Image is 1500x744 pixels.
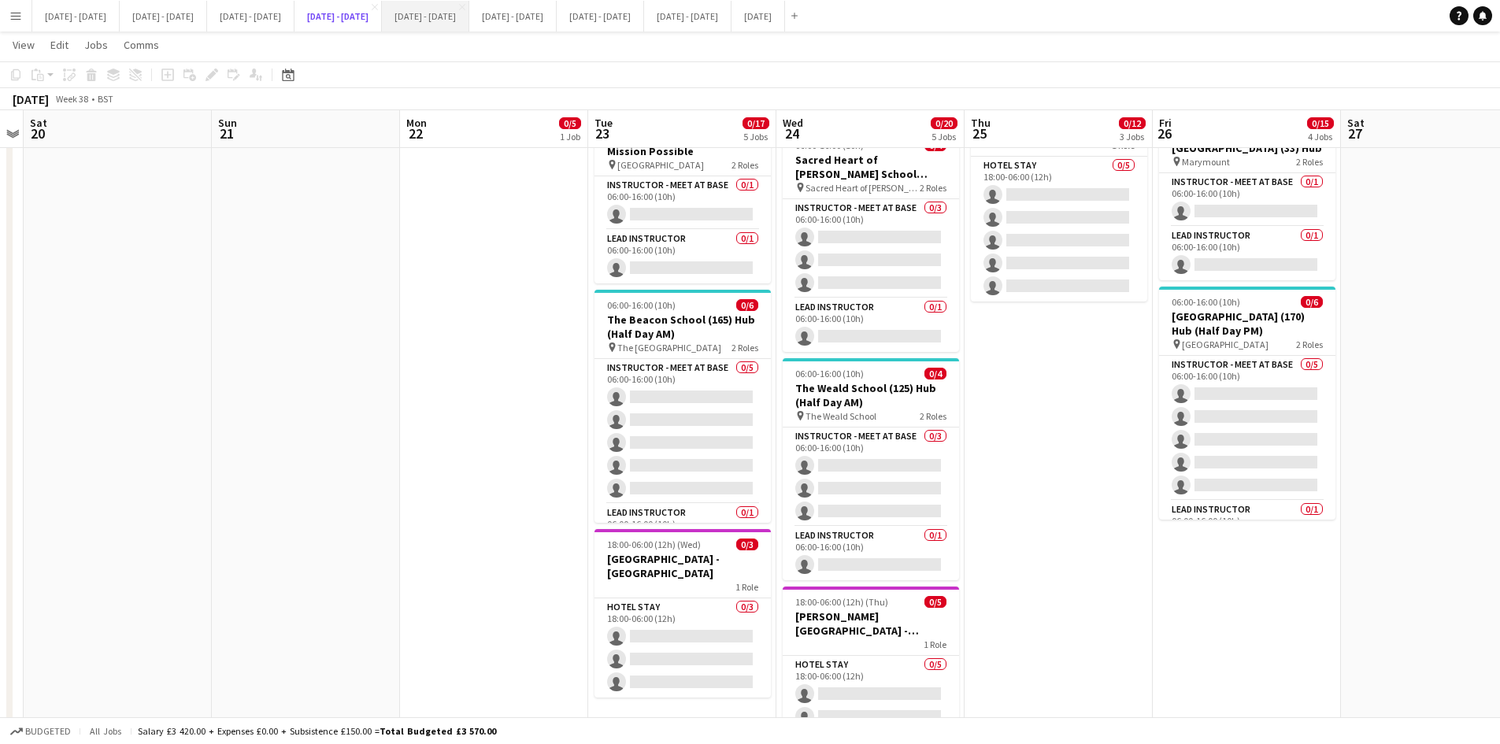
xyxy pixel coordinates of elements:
[1347,116,1365,130] span: Sat
[1159,173,1335,227] app-card-role: Instructor - Meet at Base0/106:00-16:00 (10h)
[783,130,959,352] app-job-card: 06:00-16:00 (10h)0/4Sacred Heart of [PERSON_NAME] School (105/105) Hub (Split Day) Sacred Heart o...
[971,102,1147,302] app-job-card: 18:00-06:00 (12h) (Fri)0/5[GEOGRAPHIC_DATA]1 RoleHotel Stay0/518:00-06:00 (12h)
[931,117,957,129] span: 0/20
[1159,141,1335,155] h3: [GEOGRAPHIC_DATA] (33) Hub
[783,358,959,580] app-job-card: 06:00-16:00 (10h)0/4The Weald School (125) Hub (Half Day AM) The Weald School2 RolesInstructor - ...
[617,159,704,171] span: [GEOGRAPHIC_DATA]
[52,93,91,105] span: Week 38
[98,93,113,105] div: BST
[594,504,771,557] app-card-role: Lead Instructor0/106:00-16:00 (10h)
[783,527,959,580] app-card-role: Lead Instructor0/106:00-16:00 (10h)
[594,313,771,341] h3: The Beacon School (165) Hub (Half Day AM)
[1182,339,1269,350] span: [GEOGRAPHIC_DATA]
[6,35,41,55] a: View
[783,298,959,352] app-card-role: Lead Instructor0/106:00-16:00 (10h)
[644,1,731,31] button: [DATE] - [DATE]
[806,410,876,422] span: The Weald School
[1159,116,1172,130] span: Fri
[1159,118,1335,280] div: 06:00-16:00 (10h)0/2[GEOGRAPHIC_DATA] (33) Hub Marymount2 RolesInstructor - Meet at Base0/106:00-...
[971,157,1147,302] app-card-role: Hotel Stay0/518:00-06:00 (12h)
[207,1,294,31] button: [DATE] - [DATE]
[743,131,769,143] div: 5 Jobs
[560,131,580,143] div: 1 Job
[30,116,47,130] span: Sat
[13,38,35,52] span: View
[84,38,108,52] span: Jobs
[1296,339,1323,350] span: 2 Roles
[924,639,946,650] span: 1 Role
[594,230,771,283] app-card-role: Lead Instructor0/106:00-16:00 (10h)
[617,342,721,353] span: The [GEOGRAPHIC_DATA]
[594,116,613,130] span: Tue
[924,368,946,379] span: 0/4
[743,117,769,129] span: 0/17
[138,725,496,737] div: Salary £3 420.00 + Expenses £0.00 + Subsistence £150.00 =
[736,299,758,311] span: 0/6
[806,182,920,194] span: Sacred Heart of [PERSON_NAME] School
[120,1,207,31] button: [DATE] - [DATE]
[380,725,496,737] span: Total Budgeted £3 570.00
[594,552,771,580] h3: [GEOGRAPHIC_DATA] - [GEOGRAPHIC_DATA]
[592,124,613,143] span: 23
[795,368,864,379] span: 06:00-16:00 (10h)
[13,91,49,107] div: [DATE]
[920,182,946,194] span: 2 Roles
[1159,227,1335,280] app-card-role: Lead Instructor0/106:00-16:00 (10h)
[1182,156,1230,168] span: Marymount
[559,117,581,129] span: 0/5
[731,159,758,171] span: 2 Roles
[1172,296,1240,308] span: 06:00-16:00 (10h)
[783,609,959,638] h3: [PERSON_NAME][GEOGRAPHIC_DATA] - [GEOGRAPHIC_DATA]
[594,598,771,698] app-card-role: Hotel Stay0/318:00-06:00 (12h)
[731,1,785,31] button: [DATE]
[731,342,758,353] span: 2 Roles
[1296,156,1323,168] span: 2 Roles
[594,359,771,504] app-card-role: Instructor - Meet at Base0/506:00-16:00 (10h)
[1307,117,1334,129] span: 0/15
[1159,287,1335,520] app-job-card: 06:00-16:00 (10h)0/6[GEOGRAPHIC_DATA] (170) Hub (Half Day PM) [GEOGRAPHIC_DATA]2 RolesInstructor ...
[294,1,382,31] button: [DATE] - [DATE]
[736,539,758,550] span: 0/3
[87,725,124,737] span: All jobs
[607,539,701,550] span: 18:00-06:00 (12h) (Wed)
[1159,356,1335,501] app-card-role: Instructor - Meet at Base0/506:00-16:00 (10h)
[594,290,771,523] app-job-card: 06:00-16:00 (10h)0/6The Beacon School (165) Hub (Half Day AM) The [GEOGRAPHIC_DATA]2 RolesInstruc...
[1159,501,1335,554] app-card-role: Lead Instructor0/106:00-16:00 (10h)
[404,124,427,143] span: 22
[1301,296,1323,308] span: 0/6
[25,726,71,737] span: Budgeted
[1119,117,1146,129] span: 0/12
[1157,124,1172,143] span: 26
[469,1,557,31] button: [DATE] - [DATE]
[594,176,771,230] app-card-role: Instructor - Meet at Base0/106:00-16:00 (10h)
[931,131,957,143] div: 5 Jobs
[117,35,165,55] a: Comms
[783,428,959,527] app-card-role: Instructor - Meet at Base0/306:00-16:00 (10h)
[557,1,644,31] button: [DATE] - [DATE]
[780,124,803,143] span: 24
[382,1,469,31] button: [DATE] - [DATE]
[1345,124,1365,143] span: 27
[735,581,758,593] span: 1 Role
[924,596,946,608] span: 0/5
[594,529,771,698] app-job-card: 18:00-06:00 (12h) (Wed)0/3[GEOGRAPHIC_DATA] - [GEOGRAPHIC_DATA]1 RoleHotel Stay0/318:00-06:00 (12h)
[216,124,237,143] span: 21
[28,124,47,143] span: 20
[594,107,771,283] div: 06:00-16:00 (10h)0/2[GEOGRAPHIC_DATA] (57) Mission Possible [GEOGRAPHIC_DATA]2 RolesInstructor - ...
[406,116,427,130] span: Mon
[218,116,237,130] span: Sun
[783,199,959,298] app-card-role: Instructor - Meet at Base0/306:00-16:00 (10h)
[1308,131,1333,143] div: 4 Jobs
[8,723,73,740] button: Budgeted
[783,153,959,181] h3: Sacred Heart of [PERSON_NAME] School (105/105) Hub (Split Day)
[50,38,69,52] span: Edit
[971,116,991,130] span: Thu
[1159,309,1335,338] h3: [GEOGRAPHIC_DATA] (170) Hub (Half Day PM)
[607,299,676,311] span: 06:00-16:00 (10h)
